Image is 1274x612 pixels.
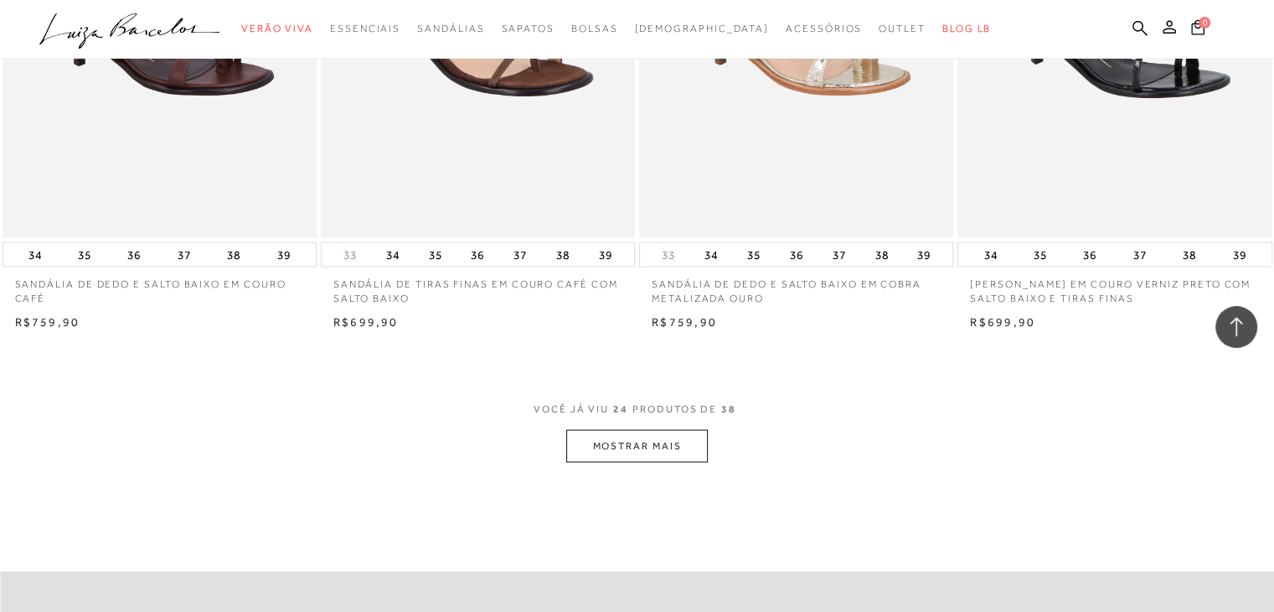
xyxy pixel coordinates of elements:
[330,23,400,34] span: Essenciais
[333,315,399,329] span: R$699,90
[978,243,1002,267] button: 34
[699,243,723,267] button: 34
[786,23,862,34] span: Acessórios
[786,13,862,44] a: categoryNavScreenReaderText
[942,13,991,44] a: BLOG LB
[501,13,554,44] a: categoryNavScreenReaderText
[721,403,736,415] span: 38
[321,267,635,306] a: SANDÁLIA DE TIRAS FINAS EM COURO CAFÉ COM SALTO BAIXO
[657,247,680,263] button: 33
[942,23,991,34] span: BLOG LB
[551,243,575,267] button: 38
[423,243,446,267] button: 35
[417,23,484,34] span: Sandálias
[15,315,80,329] span: R$759,90
[1078,243,1101,267] button: 36
[3,267,317,306] a: SANDÁLIA DE DEDO E SALTO BAIXO EM COURO CAFÉ
[272,243,296,267] button: 39
[417,13,484,44] a: categoryNavScreenReaderText
[594,243,617,267] button: 39
[222,243,245,267] button: 38
[534,403,740,415] span: VOCÊ JÁ VIU PRODUTOS DE
[23,243,47,267] button: 34
[639,267,953,306] a: SANDÁLIA DE DEDO E SALTO BAIXO EM COBRA METALIZADA OURO
[566,430,707,463] button: MOSTRAR MAIS
[1029,243,1052,267] button: 35
[241,23,313,34] span: Verão Viva
[381,243,405,267] button: 34
[1227,243,1251,267] button: 39
[652,315,717,329] span: R$759,90
[501,23,554,34] span: Sapatos
[338,247,362,263] button: 33
[1128,243,1152,267] button: 37
[466,243,489,267] button: 36
[173,243,196,267] button: 37
[508,243,532,267] button: 37
[828,243,851,267] button: 37
[634,13,769,44] a: noSubCategoriesText
[742,243,766,267] button: 35
[879,13,926,44] a: categoryNavScreenReaderText
[241,13,313,44] a: categoryNavScreenReaderText
[613,403,628,415] span: 24
[970,315,1035,329] span: R$699,90
[1199,17,1210,29] span: 0
[571,23,618,34] span: Bolsas
[912,243,936,267] button: 39
[957,267,1271,306] a: [PERSON_NAME] EM COURO VERNIZ PRETO COM SALTO BAIXO E TIRAS FINAS
[785,243,808,267] button: 36
[73,243,96,267] button: 35
[1186,18,1210,41] button: 0
[869,243,893,267] button: 38
[634,23,769,34] span: [DEMOGRAPHIC_DATA]
[122,243,146,267] button: 36
[879,23,926,34] span: Outlet
[1178,243,1201,267] button: 38
[330,13,400,44] a: categoryNavScreenReaderText
[571,13,618,44] a: categoryNavScreenReaderText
